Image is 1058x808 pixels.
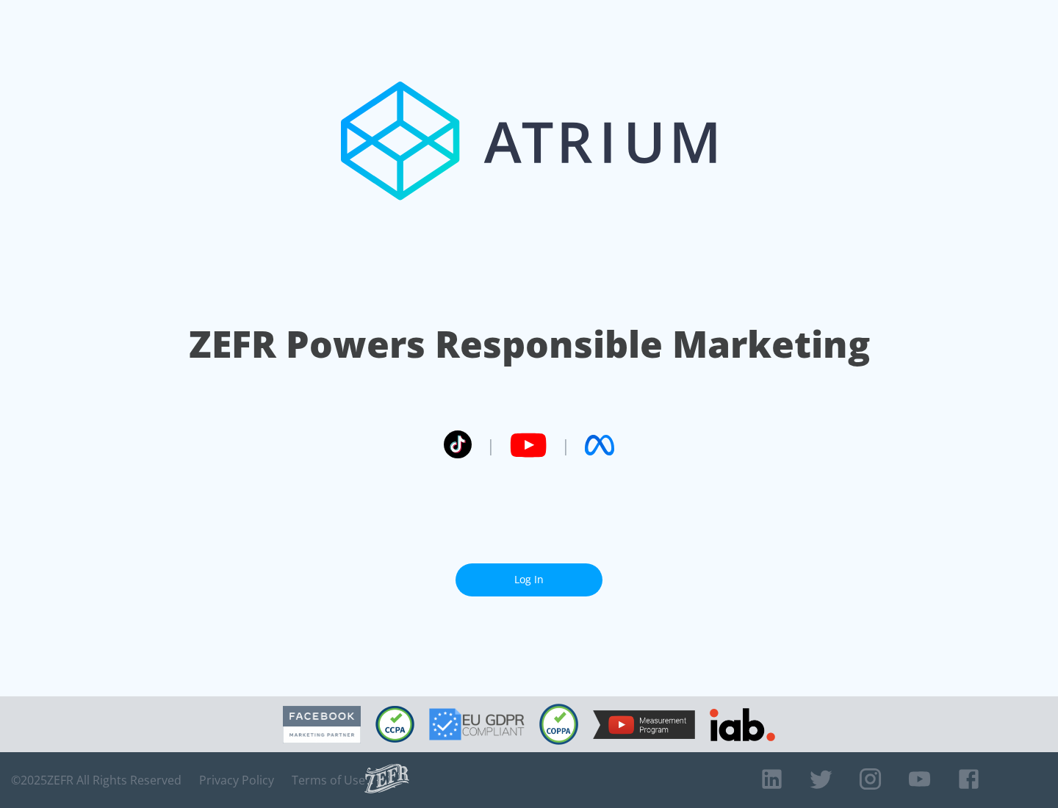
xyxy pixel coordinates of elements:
img: IAB [710,708,775,741]
img: YouTube Measurement Program [593,710,695,739]
img: Facebook Marketing Partner [283,706,361,743]
a: Privacy Policy [199,773,274,787]
span: | [486,434,495,456]
img: COPPA Compliant [539,704,578,745]
span: | [561,434,570,456]
a: Log In [456,563,602,596]
h1: ZEFR Powers Responsible Marketing [189,319,870,369]
img: GDPR Compliant [429,708,525,740]
span: © 2025 ZEFR All Rights Reserved [11,773,181,787]
img: CCPA Compliant [375,706,414,743]
a: Terms of Use [292,773,365,787]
